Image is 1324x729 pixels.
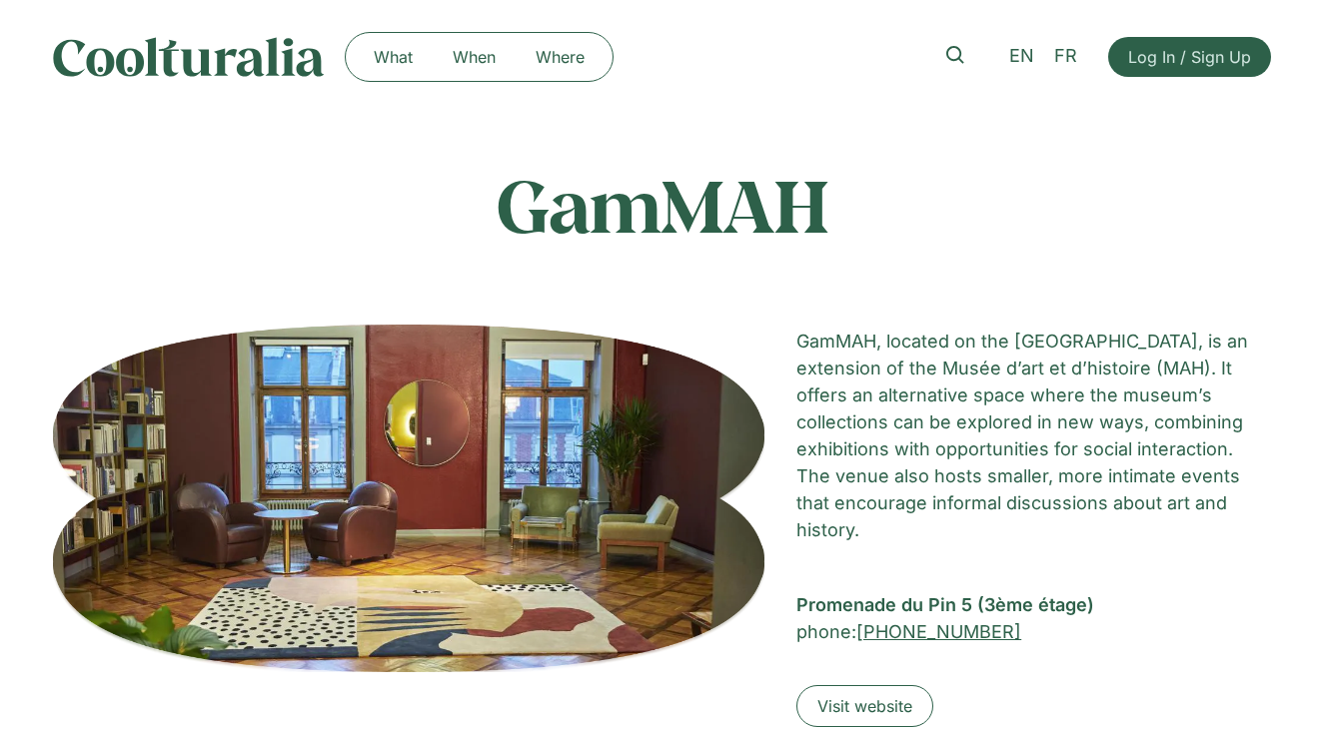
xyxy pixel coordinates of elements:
div: Promenade du Pin 5 (3ème étage) [796,591,1271,618]
a: FR [1044,42,1087,71]
a: Visit website [796,685,933,727]
a: [PHONE_NUMBER] [856,621,1021,642]
nav: Menu [354,41,605,73]
a: What [354,41,433,73]
a: Where [516,41,605,73]
span: FR [1054,46,1077,67]
a: Log In / Sign Up [1108,37,1271,77]
span: Visit website [817,694,912,718]
p: GamMAH, located on the [GEOGRAPHIC_DATA], is an extension of the Musée d’art et d’histoire (MAH).... [796,328,1271,543]
a: When [433,41,516,73]
h1: GamMAH [53,162,1271,248]
a: EN [999,42,1044,71]
span: Log In / Sign Up [1128,45,1251,69]
h2: phone: [796,618,1271,645]
span: EN [1009,46,1034,67]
